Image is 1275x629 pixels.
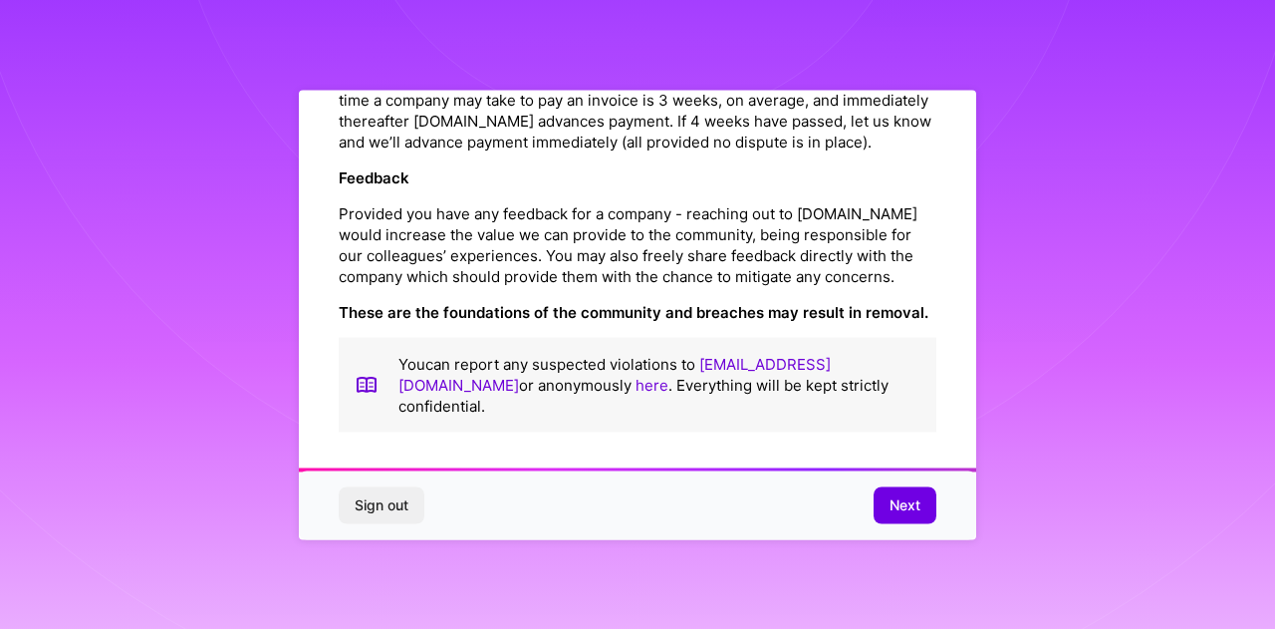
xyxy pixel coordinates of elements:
strong: These are the foundations of the community and breaches may result in removal. [339,302,928,321]
p: Provided you have any feedback for a company - reaching out to [DOMAIN_NAME] would increase the v... [339,202,936,286]
button: Next [874,487,936,523]
p: You can report any suspected violations to or anonymously . Everything will be kept strictly conf... [398,353,920,416]
a: [EMAIL_ADDRESS][DOMAIN_NAME] [398,354,831,394]
span: Sign out [355,495,408,515]
span: Next [890,495,920,515]
p: Once selected for a mission, please be advised [DOMAIN_NAME] can help facilitate conversations wi... [339,47,936,152]
img: book icon [355,353,379,416]
strong: Feedback [339,167,409,186]
a: here [636,375,668,394]
button: Sign out [339,487,424,523]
